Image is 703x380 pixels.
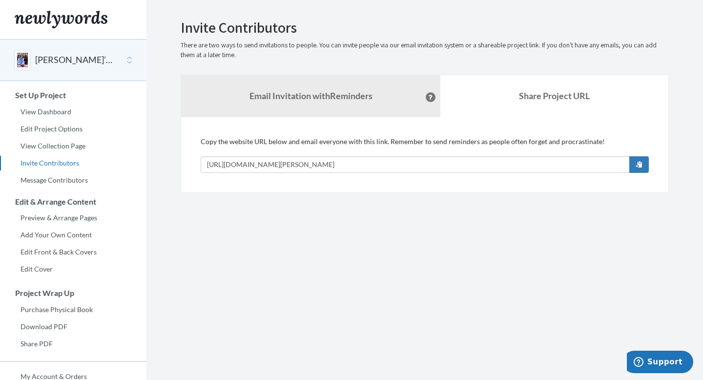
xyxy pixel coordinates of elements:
[519,90,590,101] b: Share Project URL
[15,11,107,28] img: Newlywords logo
[0,91,146,100] h3: Set Up Project
[35,54,114,66] button: [PERSON_NAME]’s 60th Birthday
[181,20,669,36] h2: Invite Contributors
[181,41,669,60] p: There are two ways to send invitations to people. You can invite people via our email invitation ...
[249,90,372,101] strong: Email Invitation with Reminders
[0,289,146,297] h3: Project Wrap Up
[627,351,693,375] iframe: Opens a widget where you can chat to one of our agents
[201,137,649,173] div: Copy the website URL below and email everyone with this link. Remember to send reminders as peopl...
[0,197,146,206] h3: Edit & Arrange Content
